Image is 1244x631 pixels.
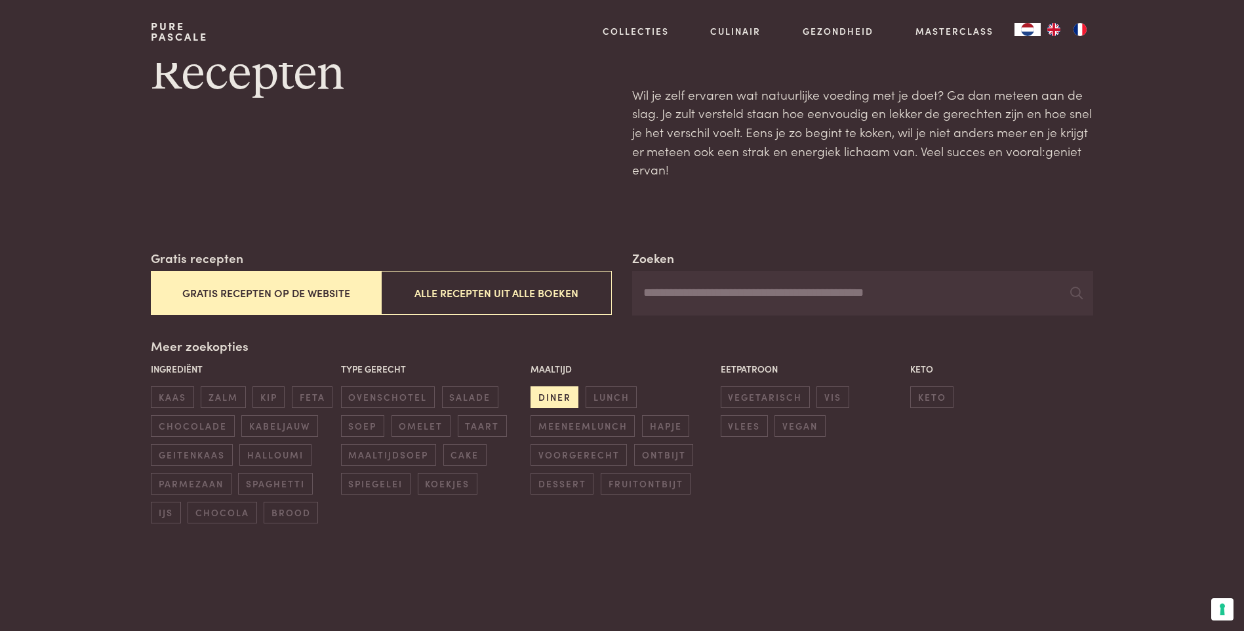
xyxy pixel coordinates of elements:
span: vegan [774,415,825,437]
span: ovenschotel [341,386,435,408]
span: chocolade [151,415,234,437]
span: halloumi [239,444,311,466]
a: Culinair [710,24,761,38]
span: spiegelei [341,473,411,495]
p: Wil je zelf ervaren wat natuurlijke voeding met je doet? Ga dan meteen aan de slag. Je zult verst... [632,85,1093,179]
span: vis [816,386,849,408]
p: Maaltijd [531,362,713,376]
span: keto [910,386,953,408]
span: meeneemlunch [531,415,635,437]
span: kaas [151,386,193,408]
span: salade [442,386,498,408]
span: vlees [721,415,768,437]
p: Eetpatroon [721,362,904,376]
label: Gratis recepten [151,249,243,268]
span: omelet [391,415,451,437]
span: koekjes [418,473,477,495]
h1: Recepten [151,45,611,104]
span: chocola [188,502,256,523]
span: soep [341,415,384,437]
a: EN [1041,23,1067,36]
span: taart [458,415,507,437]
aside: Language selected: Nederlands [1014,23,1093,36]
span: diner [531,386,578,408]
span: parmezaan [151,473,231,495]
a: NL [1014,23,1041,36]
div: Language [1014,23,1041,36]
a: Collecties [603,24,669,38]
span: hapje [642,415,689,437]
p: Type gerecht [341,362,524,376]
span: dessert [531,473,593,495]
p: Ingrediënt [151,362,334,376]
span: spaghetti [238,473,312,495]
span: feta [292,386,332,408]
a: Gezondheid [803,24,873,38]
span: ijs [151,502,180,523]
span: vegetarisch [721,386,810,408]
button: Gratis recepten op de website [151,271,381,315]
ul: Language list [1041,23,1093,36]
button: Uw voorkeuren voor toestemming voor trackingtechnologieën [1211,598,1234,621]
span: zalm [201,386,245,408]
a: Masterclass [915,24,993,38]
span: maaltijdsoep [341,444,436,466]
span: fruitontbijt [601,473,691,495]
span: lunch [586,386,637,408]
span: cake [443,444,487,466]
button: Alle recepten uit alle boeken [381,271,611,315]
span: ontbijt [634,444,693,466]
label: Zoeken [632,249,674,268]
p: Keto [910,362,1093,376]
span: kabeljauw [241,415,317,437]
a: PurePascale [151,21,208,42]
span: geitenkaas [151,444,232,466]
a: FR [1067,23,1093,36]
span: kip [252,386,285,408]
span: voorgerecht [531,444,627,466]
span: brood [264,502,318,523]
